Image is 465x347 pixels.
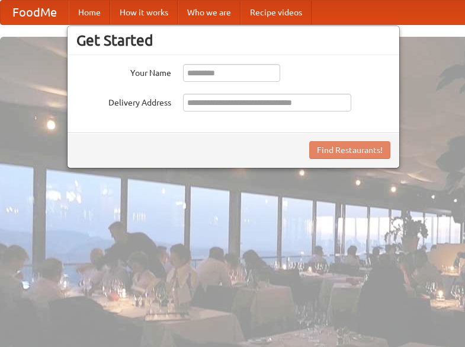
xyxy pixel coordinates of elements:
[309,141,390,159] button: Find Restaurants!
[1,1,69,24] a: FoodMe
[178,1,240,24] a: Who we are
[76,64,171,79] label: Your Name
[69,1,110,24] a: Home
[76,31,390,49] h3: Get Started
[76,94,171,109] label: Delivery Address
[110,1,178,24] a: How it works
[240,1,312,24] a: Recipe videos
